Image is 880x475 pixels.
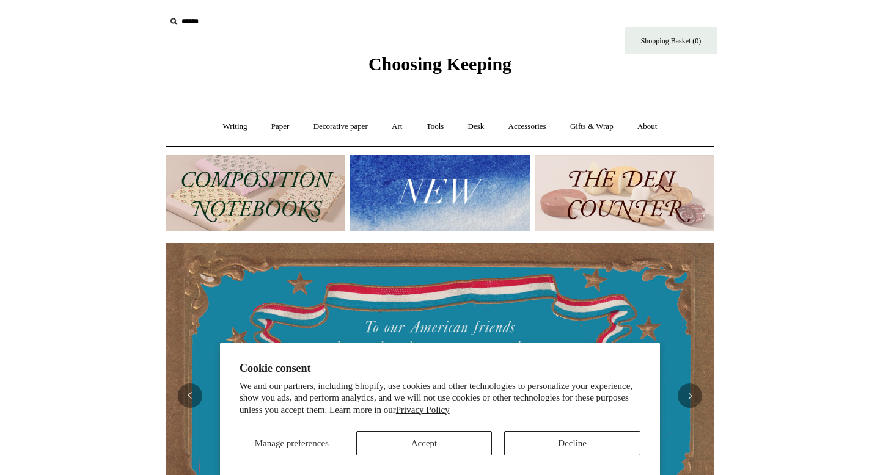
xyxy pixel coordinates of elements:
[166,155,345,231] img: 202302 Composition ledgers.jpg__PID:69722ee6-fa44-49dd-a067-31375e5d54ec
[356,431,493,455] button: Accept
[559,111,625,143] a: Gifts & Wrap
[396,405,450,415] a: Privacy Policy
[240,380,640,416] p: We and our partners, including Shopify, use cookies and other technologies to personalize your ex...
[497,111,557,143] a: Accessories
[626,111,669,143] a: About
[302,111,379,143] a: Decorative paper
[240,362,640,375] h2: Cookie consent
[381,111,413,143] a: Art
[457,111,496,143] a: Desk
[535,155,714,231] img: The Deli Counter
[260,111,301,143] a: Paper
[350,155,529,231] img: New.jpg__PID:f73bdf93-380a-4a35-bcfe-7823039498e1
[678,383,702,408] button: Next
[416,111,455,143] a: Tools
[369,54,512,74] span: Choosing Keeping
[178,383,202,408] button: Previous
[212,111,258,143] a: Writing
[504,431,640,455] button: Decline
[369,63,512,72] a: Choosing Keeping
[240,431,344,455] button: Manage preferences
[255,438,329,448] span: Manage preferences
[625,27,717,54] a: Shopping Basket (0)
